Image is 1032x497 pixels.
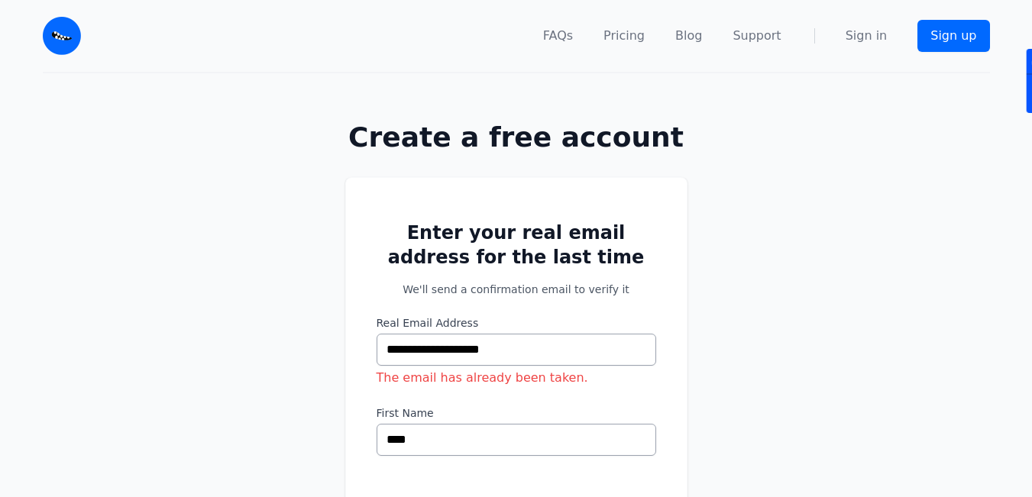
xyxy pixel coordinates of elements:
[846,27,888,45] a: Sign in
[377,405,656,421] label: First Name
[675,27,702,45] a: Blog
[43,17,81,55] img: Email Monster
[917,20,989,52] a: Sign up
[603,27,645,45] a: Pricing
[733,27,781,45] a: Support
[543,27,573,45] a: FAQs
[377,315,656,331] label: Real Email Address
[296,122,736,153] h1: Create a free account
[377,282,656,297] p: We'll send a confirmation email to verify it
[377,221,656,269] h2: Enter your real email address for the last time
[377,369,656,387] div: The email has already been taken.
